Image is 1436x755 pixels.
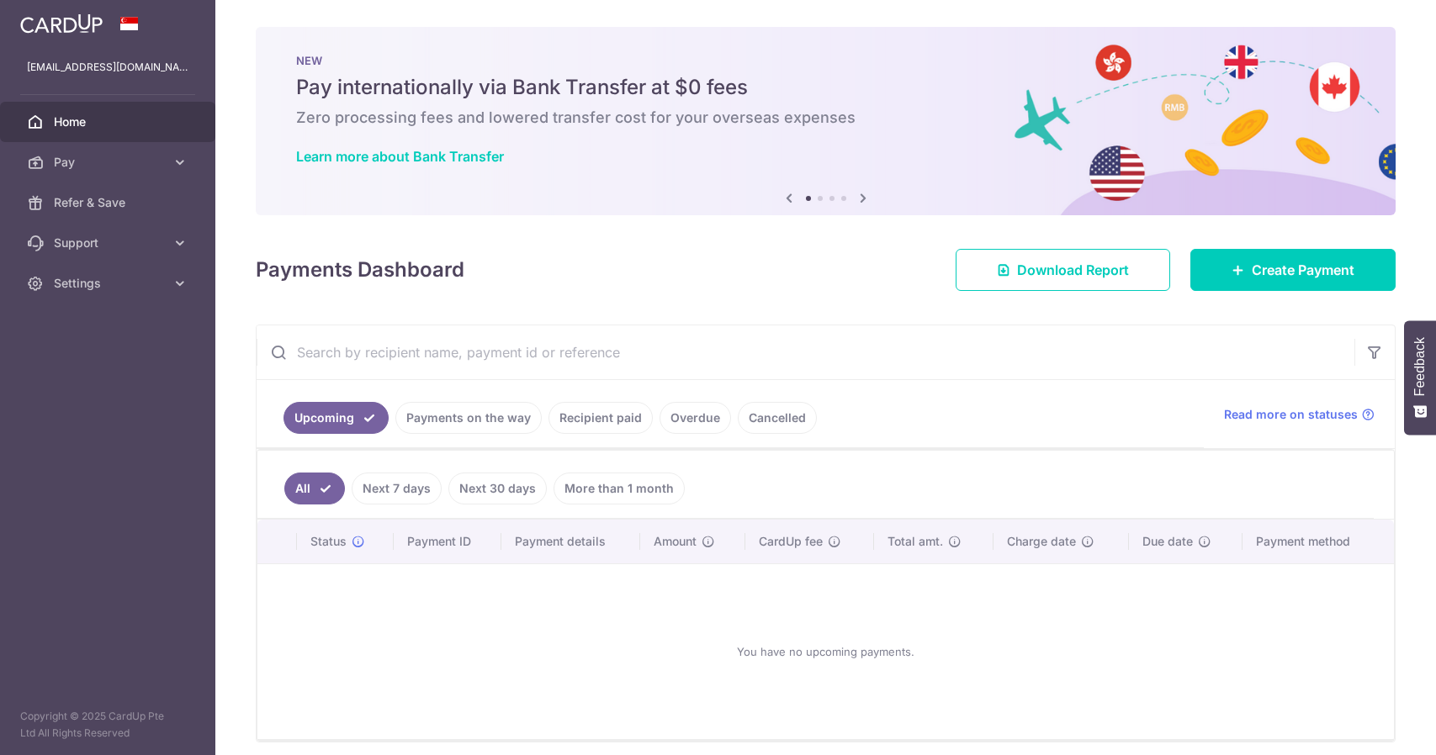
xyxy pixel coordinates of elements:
span: Read more on statuses [1224,406,1358,423]
img: Bank transfer banner [256,27,1396,215]
span: Refer & Save [54,194,165,211]
th: Payment ID [394,520,501,563]
h4: Payments Dashboard [256,255,464,285]
p: NEW [296,54,1355,67]
span: Status [310,533,347,550]
a: Create Payment [1190,249,1396,291]
a: Read more on statuses [1224,406,1375,423]
span: Pay [54,154,165,171]
iframe: Opens a widget where you can find more information [1328,705,1419,747]
a: Recipient paid [548,402,653,434]
a: Download Report [956,249,1170,291]
div: You have no upcoming payments. [278,578,1374,726]
span: Charge date [1007,533,1076,550]
span: CardUp fee [759,533,823,550]
input: Search by recipient name, payment id or reference [257,325,1354,379]
span: Download Report [1017,260,1129,280]
span: Amount [654,533,697,550]
a: Next 7 days [352,473,442,504]
a: Learn more about Bank Transfer [296,148,504,165]
span: Feedback [1412,337,1428,396]
a: All [284,473,345,504]
p: [EMAIL_ADDRESS][DOMAIN_NAME] [27,59,188,76]
a: Payments on the way [395,402,542,434]
span: Total amt. [888,533,943,550]
button: Feedback - Show survey [1404,320,1436,435]
span: Home [54,114,165,130]
h5: Pay internationally via Bank Transfer at $0 fees [296,74,1355,101]
img: CardUp [20,13,103,34]
h6: Zero processing fees and lowered transfer cost for your overseas expenses [296,108,1355,128]
a: Upcoming [283,402,389,434]
th: Payment method [1243,520,1394,563]
th: Payment details [501,520,641,563]
a: Cancelled [738,402,817,434]
a: Next 30 days [448,473,547,504]
span: Due date [1142,533,1193,550]
span: Settings [54,275,165,292]
a: More than 1 month [554,473,685,504]
a: Overdue [660,402,731,434]
span: Create Payment [1252,260,1354,280]
span: Support [54,235,165,251]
